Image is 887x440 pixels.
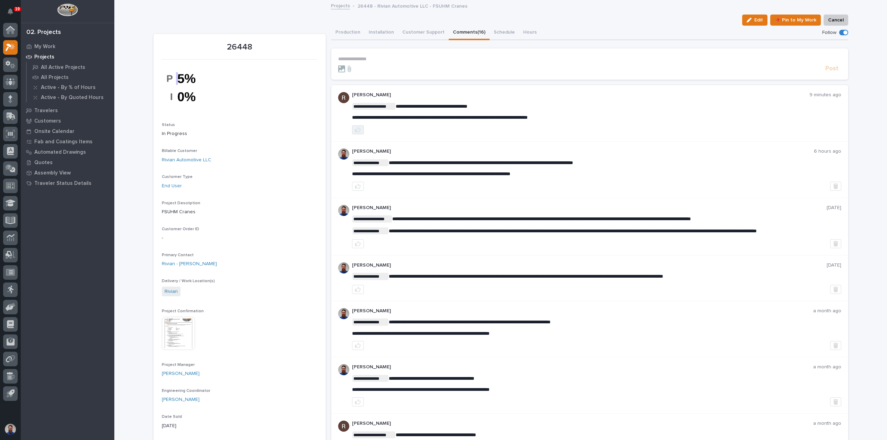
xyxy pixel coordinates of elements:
[338,205,349,216] img: 6hTokn1ETDGPf9BPokIQ
[34,128,74,135] p: Onsite Calendar
[449,26,490,40] button: Comments (16)
[775,16,816,24] span: 📌 Pin to My Work
[352,149,814,154] p: [PERSON_NAME]
[352,341,364,350] button: like this post
[754,17,763,23] span: Edit
[823,65,841,73] button: Post
[813,421,841,426] p: a month ago
[57,3,78,16] img: Workspace Logo
[352,308,813,314] p: [PERSON_NAME]
[162,279,215,283] span: Delivery / Work Location(s)
[338,262,349,273] img: 6hTokn1ETDGPf9BPokIQ
[830,285,841,294] button: Delete post
[352,182,364,191] button: like this post
[822,30,836,36] p: Follow
[34,160,53,166] p: Quotes
[813,308,841,314] p: a month ago
[331,26,365,40] button: Production
[21,157,114,168] a: Quotes
[27,72,114,82] a: All Projects
[41,64,85,71] p: All Active Projects
[352,364,813,370] p: [PERSON_NAME]
[814,149,841,154] p: 6 hours ago
[34,44,55,50] p: My Work
[352,205,827,211] p: [PERSON_NAME]
[162,253,194,257] span: Primary Contact
[830,341,841,350] button: Delete post
[9,8,18,19] div: Notifications19
[34,54,54,60] p: Projects
[21,52,114,62] a: Projects
[162,182,182,190] a: End User
[827,262,841,268] p: [DATE]
[352,421,813,426] p: [PERSON_NAME]
[21,41,114,52] a: My Work
[162,227,199,231] span: Customer Order ID
[21,116,114,126] a: Customers
[162,422,317,430] p: [DATE]
[824,15,848,26] button: Cancel
[352,285,364,294] button: like this post
[162,123,175,127] span: Status
[813,364,841,370] p: a month ago
[338,421,349,432] img: AATXAJzQ1Gz112k1-eEngwrIHvmFm-wfF_dy1drktBUI=s96-c
[15,7,20,11] p: 19
[41,84,96,91] p: Active - By % of Hours
[352,92,809,98] p: [PERSON_NAME]
[162,130,317,137] p: In Progress
[162,309,204,313] span: Project Confirmation
[398,26,449,40] button: Customer Support
[162,260,217,268] a: Rivian - [PERSON_NAME]
[162,64,214,111] img: RdJCQtXBpA54paMdv3e-1eCWWatslzazN3Gkp4kOmtE
[742,15,767,26] button: Edit
[827,205,841,211] p: [DATE]
[34,170,71,176] p: Assembly View
[828,16,844,24] span: Cancel
[26,29,61,36] div: 02. Projects
[21,105,114,116] a: Travelers
[352,262,827,268] p: [PERSON_NAME]
[365,26,398,40] button: Installation
[331,1,350,9] a: Projects
[830,397,841,406] button: Delete post
[338,308,349,319] img: 6hTokn1ETDGPf9BPokIQ
[3,4,18,19] button: Notifications
[162,234,317,242] p: -
[34,108,58,114] p: Travelers
[162,363,195,367] span: Project Manager
[27,62,114,72] a: All Active Projects
[21,178,114,188] a: Traveler Status Details
[162,208,317,216] p: FSUHM Cranes
[34,118,61,124] p: Customers
[352,125,364,134] button: like this post
[21,168,114,178] a: Assembly View
[162,415,182,419] span: Date Sold
[490,26,519,40] button: Schedule
[41,95,104,101] p: Active - By Quoted Hours
[41,74,69,81] p: All Projects
[770,15,821,26] button: 📌 Pin to My Work
[809,92,841,98] p: 9 minutes ago
[338,149,349,160] img: 6hTokn1ETDGPf9BPokIQ
[34,149,86,155] p: Automated Drawings
[338,92,349,103] img: AATXAJzQ1Gz112k1-eEngwrIHvmFm-wfF_dy1drktBUI=s96-c
[358,2,467,9] p: 26448 - Rivian Automotive LLC - FSUHM Cranes
[34,139,93,145] p: Fab and Coatings Items
[21,126,114,136] a: Onsite Calendar
[21,147,114,157] a: Automated Drawings
[162,149,197,153] span: Billable Customer
[162,42,317,52] p: 26448
[34,180,91,187] p: Traveler Status Details
[27,92,114,102] a: Active - By Quoted Hours
[162,156,211,164] a: Rivian Automotive LLC
[162,396,200,403] a: [PERSON_NAME]
[352,239,364,248] button: like this post
[162,370,200,377] a: [PERSON_NAME]
[27,82,114,92] a: Active - By % of Hours
[162,389,210,393] span: Engineering Coordinator
[352,397,364,406] button: like this post
[162,201,200,205] span: Project Description
[825,65,838,73] span: Post
[519,26,541,40] button: Hours
[21,136,114,147] a: Fab and Coatings Items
